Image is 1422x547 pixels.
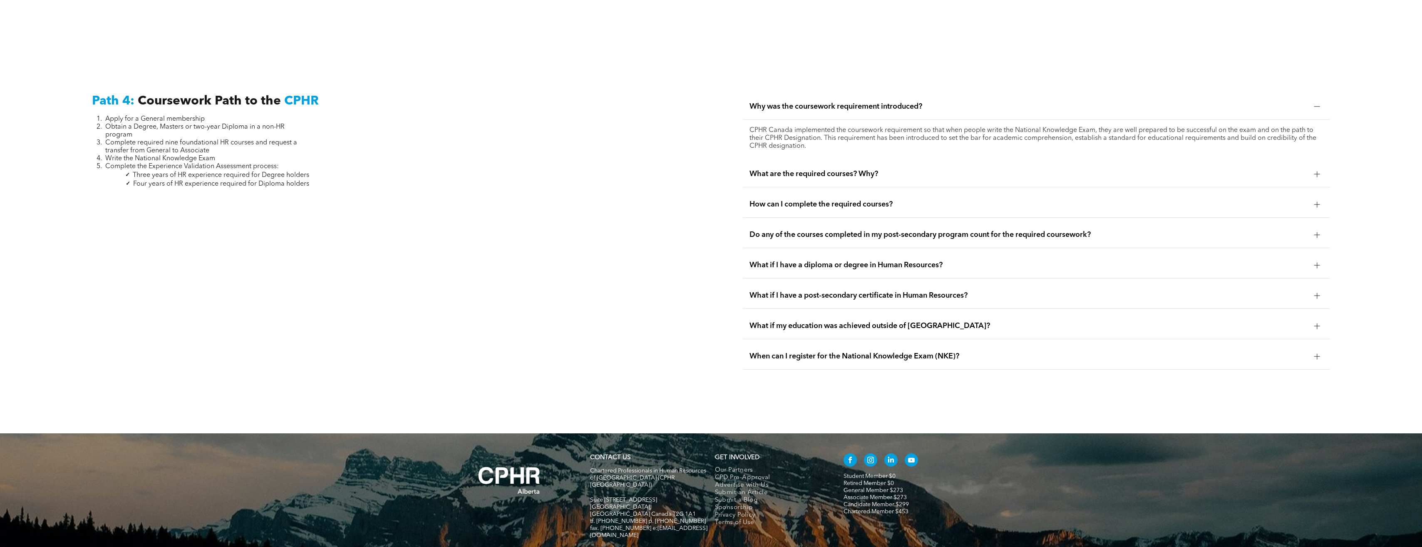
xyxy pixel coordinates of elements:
span: How can I complete the required courses? [749,200,1308,209]
a: Submit a Blog [715,497,826,504]
a: Candidate Member $299 [844,502,909,507]
span: What are the required courses? Why? [749,169,1308,179]
a: youtube [905,453,918,469]
a: General Member $273 [844,487,903,493]
a: Chartered Member $453 [844,509,908,515]
a: instagram [864,453,877,469]
span: What if my education was achieved outside of [GEOGRAPHIC_DATA]? [749,321,1308,331]
span: tf. [PHONE_NUMBER] p. [PHONE_NUMBER] [590,518,706,524]
a: Privacy Policy [715,512,826,519]
a: Advertise with Us [715,482,826,489]
span: What if I have a diploma or degree in Human Resources? [749,261,1308,270]
a: Our Partners [715,467,826,474]
span: Suite [STREET_ADDRESS] [590,497,657,503]
a: CPD Pre-Approval [715,474,826,482]
a: facebook [844,453,857,469]
span: Complete the Experience Validation Assessment process: [105,163,279,170]
a: linkedin [884,453,898,469]
a: Sponsorship [715,504,826,512]
span: What if I have a post-secondary certificate in Human Resources? [749,291,1308,300]
span: Do any of the courses completed in my post-secondary program count for the required coursework? [749,230,1308,239]
img: A white background with a few lines on it [462,450,557,511]
a: Student Member $0 [844,473,896,479]
span: Complete required nine foundational HR courses and request a transfer from General to Associate [105,139,297,154]
p: CPHR Canada implemented the coursework requirement so that when people write the National Knowled... [749,127,1323,150]
span: Why was the coursework requirement introduced? [749,102,1308,111]
span: fax. [PHONE_NUMBER] e:[EMAIL_ADDRESS][DOMAIN_NAME] [590,525,707,538]
a: CONTACT US [590,455,630,461]
a: Associate Member $273 [844,495,907,500]
span: Apply for a General membership [105,116,205,122]
span: Path 4: [92,95,134,107]
span: [GEOGRAPHIC_DATA], [GEOGRAPHIC_DATA] Canada T2G 1A1 [590,504,696,517]
a: Submit an Article [715,489,826,497]
span: Write the National Knowledge Exam [105,155,215,162]
a: Retired Member $0 [844,480,894,486]
span: Chartered Professionals in Human Resources of [GEOGRAPHIC_DATA] (CPHR [GEOGRAPHIC_DATA]) [590,468,706,488]
span: Obtain a Degree, Masters or two-year Diploma in a non-HR program [105,124,285,138]
span: Four years of HR experience required for Diploma holders [133,181,309,187]
span: When can I register for the National Knowledge Exam (NKE)? [749,352,1308,361]
span: Three years of HR experience required for Degree holders [133,172,309,179]
span: Coursework Path to the [138,95,281,107]
a: Terms of Use [715,519,826,527]
span: GET INVOLVED [715,455,759,461]
span: CPHR [284,95,319,107]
